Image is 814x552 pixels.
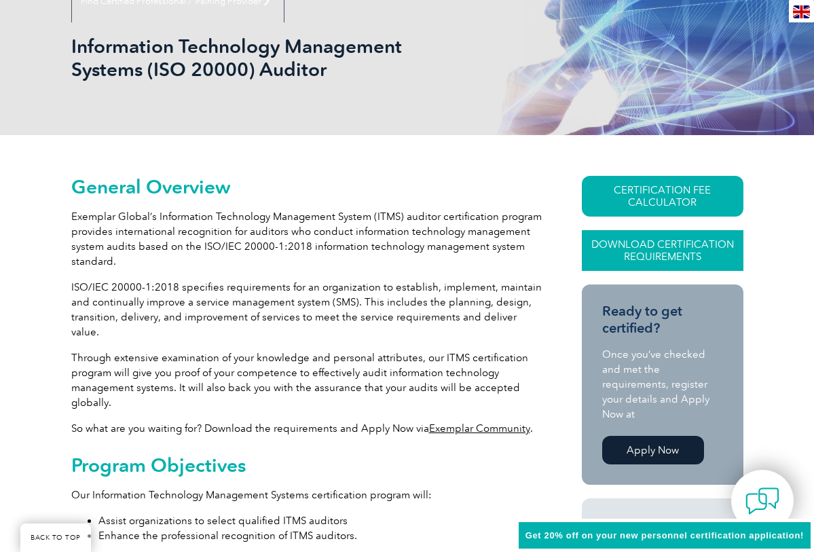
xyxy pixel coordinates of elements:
img: en [793,5,810,18]
h3: Ready to get certified? [602,303,723,337]
li: Assist organizations to select qualified ITMS auditors [98,513,542,528]
p: Our Information Technology Management Systems certification program will: [71,487,542,502]
p: Exemplar Global’s Information Technology Management System (ITMS) auditor certification program p... [71,209,542,269]
p: ISO/IEC 20000-1:2018 specifies requirements for an organization to establish, implement, maintain... [71,280,542,339]
a: BACK TO TOP [20,523,91,552]
span: Get 20% off on your new personnel certification application! [525,530,804,540]
p: Once you’ve checked and met the requirements, register your details and Apply Now at [602,347,723,422]
a: Download Certification Requirements [582,230,743,271]
p: Through extensive examination of your knowledge and personal attributes, our ITMS certification p... [71,350,542,410]
h2: Program Objectives [71,454,542,476]
a: Apply Now [602,436,704,464]
p: So what are you waiting for? Download the requirements and Apply Now via . [71,421,542,436]
a: CERTIFICATION FEE CALCULATOR [582,176,743,217]
h2: General Overview [71,176,542,198]
li: Enhance the professional recognition of ITMS auditors. [98,528,542,543]
img: contact-chat.png [745,484,779,518]
a: Exemplar Community [429,422,530,435]
h1: Information Technology Management Systems (ISO 20000) Auditor [71,35,441,81]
